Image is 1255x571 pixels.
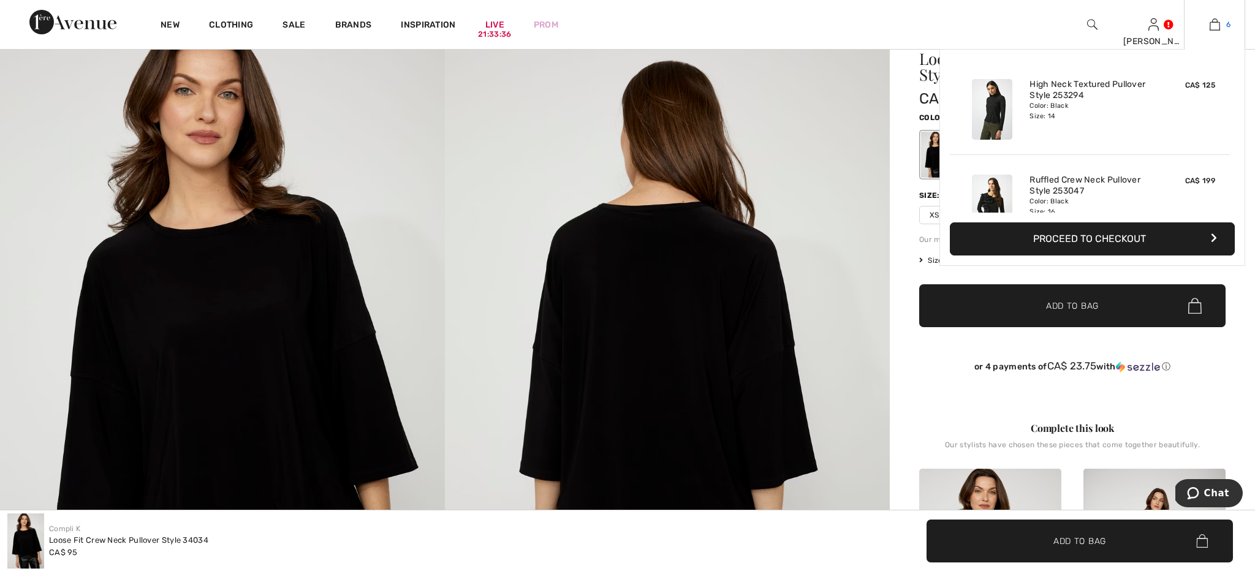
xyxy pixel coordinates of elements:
button: Proceed to Checkout [950,222,1235,255]
div: Complete this look [919,421,1226,436]
button: Add to Bag [919,284,1226,327]
a: Clothing [209,20,253,32]
img: search the website [1087,17,1098,32]
span: Add to Bag [1046,300,1099,312]
img: Bag.svg [1188,298,1202,314]
a: 6 [1185,17,1245,32]
h1: Loose Fit Crew Neck Pullover Style 34034 [919,51,1175,83]
div: Loose Fit Crew Neck Pullover Style 34034 [49,534,208,546]
div: Color: Black Size: 16 [1029,197,1150,216]
a: Ruffled Crew Neck Pullover Style 253047 [1029,175,1150,197]
a: Compli K [49,524,80,533]
div: Size: [919,190,942,201]
a: High Neck Textured Pullover Style 253294 [1029,79,1150,101]
div: Our model is 5'9"/175 cm and wears a size 6. [919,234,1226,245]
img: Bag.svg [1196,534,1208,548]
span: Inspiration [401,20,455,32]
iframe: Opens a widget where you can chat to one of our agents [1175,479,1243,510]
a: Prom [534,18,558,31]
span: CA$ 23.75 [1047,360,1097,372]
img: My Bag [1210,17,1220,32]
img: Ruffled Crew Neck Pullover Style 253047 [972,175,1012,235]
span: CA$ 125 [1185,81,1215,89]
img: Sezzle [1116,361,1160,372]
a: Live21:33:36 [485,18,504,31]
span: CA$ 95 [919,90,970,107]
a: Sale [282,20,305,32]
div: Black [921,132,953,178]
div: [PERSON_NAME] [1123,35,1183,48]
img: High Neck Textured Pullover Style 253294 [972,79,1012,140]
div: or 4 payments ofCA$ 23.75withSezzle Click to learn more about Sezzle [919,360,1226,377]
span: XS [919,206,950,224]
span: 6 [1226,19,1230,30]
span: CA$ 95 [49,548,78,557]
a: Sign In [1148,18,1159,30]
img: Loose Fit Crew Neck Pullover Style 34034 [7,513,44,569]
span: Add to Bag [1053,534,1106,547]
button: Add to Bag [927,520,1233,562]
div: 21:33:36 [478,29,511,40]
a: Brands [335,20,372,32]
div: Our stylists have chosen these pieces that come together beautifully. [919,441,1226,459]
img: My Info [1148,17,1159,32]
a: New [161,20,180,32]
img: 1ère Avenue [29,10,116,34]
div: Color: Black Size: 14 [1029,101,1150,121]
span: Color: [919,113,948,122]
div: or 4 payments of with [919,360,1226,372]
span: Size Guide [919,255,965,266]
span: CA$ 199 [1185,176,1215,185]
